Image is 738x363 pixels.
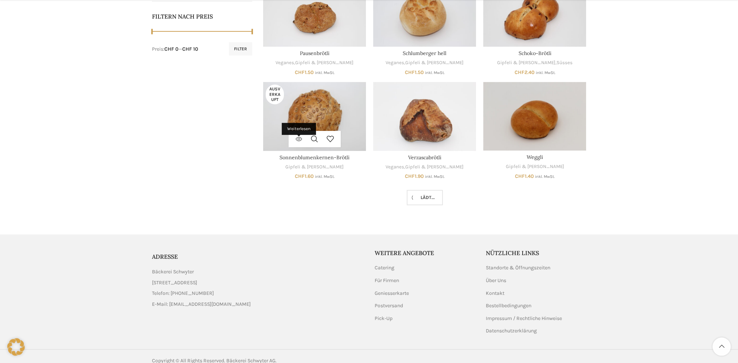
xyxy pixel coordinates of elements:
a: Weggli [527,154,543,160]
small: inkl. MwSt. [535,70,555,75]
a: Veganes [386,164,404,171]
a: Scroll to top button [712,337,731,356]
a: Pick-Up [375,315,393,322]
h5: Filtern nach Preis [152,12,253,20]
div: Preis: — [152,46,198,53]
a: Kontakt [486,290,505,297]
span: Lädt... [415,195,435,200]
a: Gipfeli & [PERSON_NAME] [285,164,344,171]
a: Über Uns [486,277,507,284]
button: Filter [229,42,252,55]
a: List item link [152,289,364,297]
a: Schlumberger hell [403,50,446,56]
a: Veganes [276,59,294,66]
a: Schoko-Brötli [518,50,551,56]
span: Bäckerei Schwyter [152,268,194,276]
small: inkl. MwSt. [315,70,335,75]
bdi: 1.50 [405,69,424,75]
a: Standorte & Öffnungszeiten [486,264,551,272]
span: CHF [514,69,524,75]
span: Ausverkauft [266,85,284,104]
a: Impressum / Rechtliche Hinweise [486,315,563,322]
small: inkl. MwSt. [425,70,445,75]
span: CHF [405,173,415,179]
a: Verzascabrötli [373,82,476,151]
a: Schnellansicht [307,131,323,147]
span: CHF 0 [164,46,179,52]
bdi: 1.50 [295,69,314,75]
div: , [373,59,476,66]
a: Verzascabrötli [408,154,441,161]
small: inkl. MwSt. [425,174,445,179]
span: CHF 10 [182,46,198,52]
bdi: 2.40 [514,69,534,75]
a: Postversand [375,302,404,309]
a: Bestellbedingungen [486,302,532,309]
span: CHF [515,173,525,179]
a: Sonnenblumenkernen-Brötli [280,154,350,161]
div: , [483,59,586,66]
bdi: 1.40 [515,173,534,179]
a: Lese mehr über „Sonnenblumenkernen-Brötli“ [291,131,307,147]
a: Datenschutzerklärung [486,327,538,335]
span: ADRESSE [152,253,178,260]
span: CHF [405,69,415,75]
a: Gipfeli & [PERSON_NAME] [405,164,464,171]
a: Weggli [483,82,586,151]
a: Süsses [557,59,573,66]
a: Pausenbrötli [300,50,329,56]
span: CHF [295,69,305,75]
a: Geniesserkarte [375,290,410,297]
div: , [263,59,366,66]
small: inkl. MwSt. [535,174,555,179]
span: CHF [295,173,305,179]
h5: Nützliche Links [486,249,586,257]
a: Veganes [386,59,404,66]
a: Gipfeli & [PERSON_NAME] [505,163,564,170]
a: Gipfeli & [PERSON_NAME] [497,59,555,66]
div: Weiterlesen [282,123,316,135]
span: [STREET_ADDRESS] [152,279,197,287]
a: Für Firmen [375,277,400,284]
bdi: 1.60 [295,173,314,179]
bdi: 1.90 [405,173,424,179]
small: inkl. MwSt. [315,174,335,179]
h5: Weitere Angebote [375,249,475,257]
div: , [373,164,476,171]
a: Sonnenblumenkernen-Brötli [263,82,366,151]
a: Gipfeli & [PERSON_NAME] [295,59,354,66]
span: E-Mail: [EMAIL_ADDRESS][DOMAIN_NAME] [152,300,251,308]
a: Gipfeli & [PERSON_NAME] [405,59,464,66]
a: Catering [375,264,395,272]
